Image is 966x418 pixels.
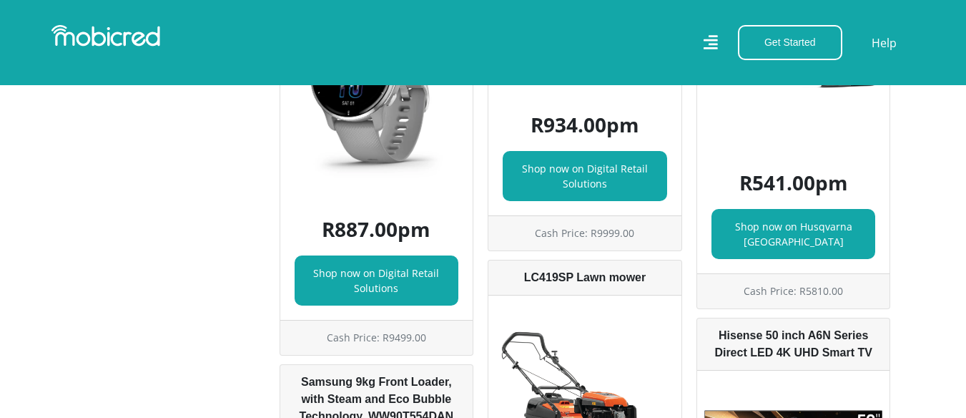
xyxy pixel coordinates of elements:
[51,25,160,47] img: Mobicred
[697,319,890,371] div: Hisense 50 inch A6N Series Direct LED 4K UHD Smart TV
[711,167,876,198] p: R541.00pm
[711,209,876,259] a: Shop now on Husqvarna [GEOGRAPHIC_DATA]
[535,226,634,240] span: Cash Price: R9999.00
[871,34,897,52] a: Help
[744,284,843,298] span: Cash Price: R5810.00
[738,25,842,60] button: Get Started
[503,110,667,140] p: R934.00pm
[503,151,667,201] a: Shop now on Digital Retail Solutions
[488,261,681,296] div: LC419SP Lawn mower
[295,214,459,244] p: R887.00pm
[327,331,426,344] span: Cash Price: R9499.00
[295,256,459,306] a: Shop now on Digital Retail Solutions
